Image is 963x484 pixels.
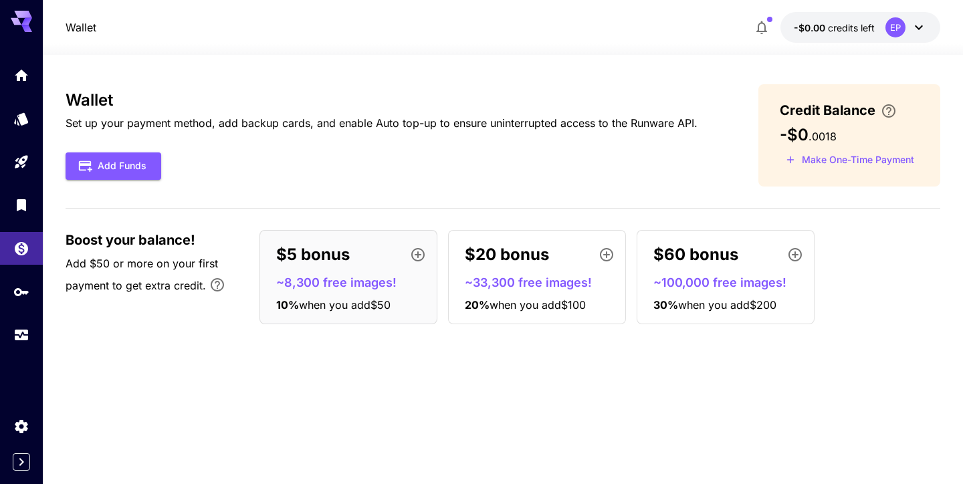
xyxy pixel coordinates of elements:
[66,19,96,35] nav: breadcrumb
[276,273,431,291] p: ~8,300 free images!
[299,298,391,312] span: when you add $50
[809,130,837,143] span: . 0018
[885,17,905,37] div: EP
[13,327,29,344] div: Usage
[875,103,902,119] button: Enter your card details and choose an Auto top-up amount to avoid service interruptions. We'll au...
[780,150,920,170] button: Make a one-time, non-recurring payment
[780,100,875,120] span: Credit Balance
[780,12,940,43] button: -$0.0018EP
[66,91,698,110] h3: Wallet
[13,154,29,170] div: Playground
[66,115,698,131] p: Set up your payment method, add backup cards, and enable Auto top-up to ensure uninterrupted acce...
[653,273,809,291] p: ~100,000 free images!
[780,125,809,144] span: -$0
[276,298,299,312] span: 10 %
[653,298,678,312] span: 30 %
[66,19,96,35] a: Wallet
[66,152,161,180] button: Add Funds
[828,22,875,33] span: credits left
[465,273,620,291] p: ~33,300 free images!
[13,197,29,213] div: Library
[66,230,195,250] span: Boost your balance!
[465,298,490,312] span: 20 %
[66,257,218,292] span: Add $50 or more on your first payment to get extra credit.
[794,21,875,35] div: -$0.0018
[204,271,231,298] button: Bonus applies only to your first payment, up to 30% on the first $1,000.
[653,243,738,267] p: $60 bonus
[678,298,776,312] span: when you add $200
[465,243,549,267] p: $20 bonus
[490,298,586,312] span: when you add $100
[276,243,350,267] p: $5 bonus
[13,283,29,300] div: API Keys
[13,453,30,471] button: Expand sidebar
[13,240,29,257] div: Wallet
[13,110,29,127] div: Models
[13,418,29,435] div: Settings
[13,67,29,84] div: Home
[794,22,828,33] span: -$0.00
